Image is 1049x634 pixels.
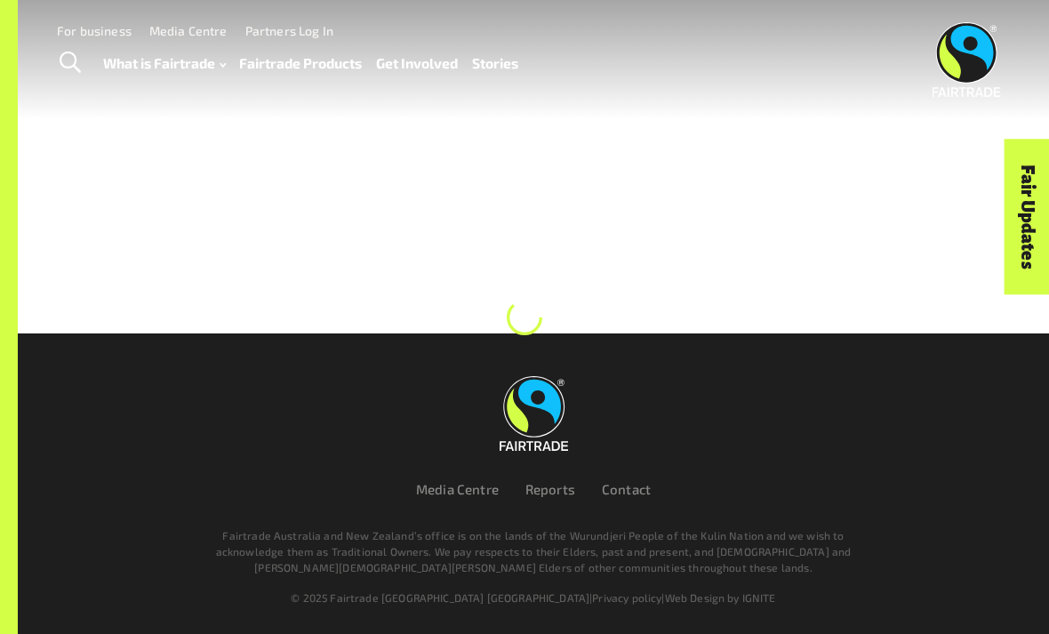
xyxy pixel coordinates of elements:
div: | | [126,590,941,606]
a: Toggle Search [48,41,92,85]
a: Reports [525,481,575,497]
a: Partners Log In [245,23,333,38]
a: Fairtrade Products [239,51,362,76]
a: What is Fairtrade [103,51,226,76]
a: Web Design by IGNITE [665,591,776,604]
img: Fairtrade Australia New Zealand logo [500,376,568,451]
a: Contact [602,481,651,497]
p: Fairtrade Australia and New Zealand’s office is on the lands of the Wurundjeri People of the Kuli... [196,527,871,575]
a: Privacy policy [592,591,661,604]
span: © 2025 Fairtrade [GEOGRAPHIC_DATA] [GEOGRAPHIC_DATA] [291,591,589,604]
a: Media Centre [149,23,228,38]
a: Stories [472,51,518,76]
a: For business [57,23,132,38]
a: Get Involved [376,51,458,76]
img: Fairtrade Australia New Zealand logo [933,22,1001,97]
a: Media Centre [416,481,499,497]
